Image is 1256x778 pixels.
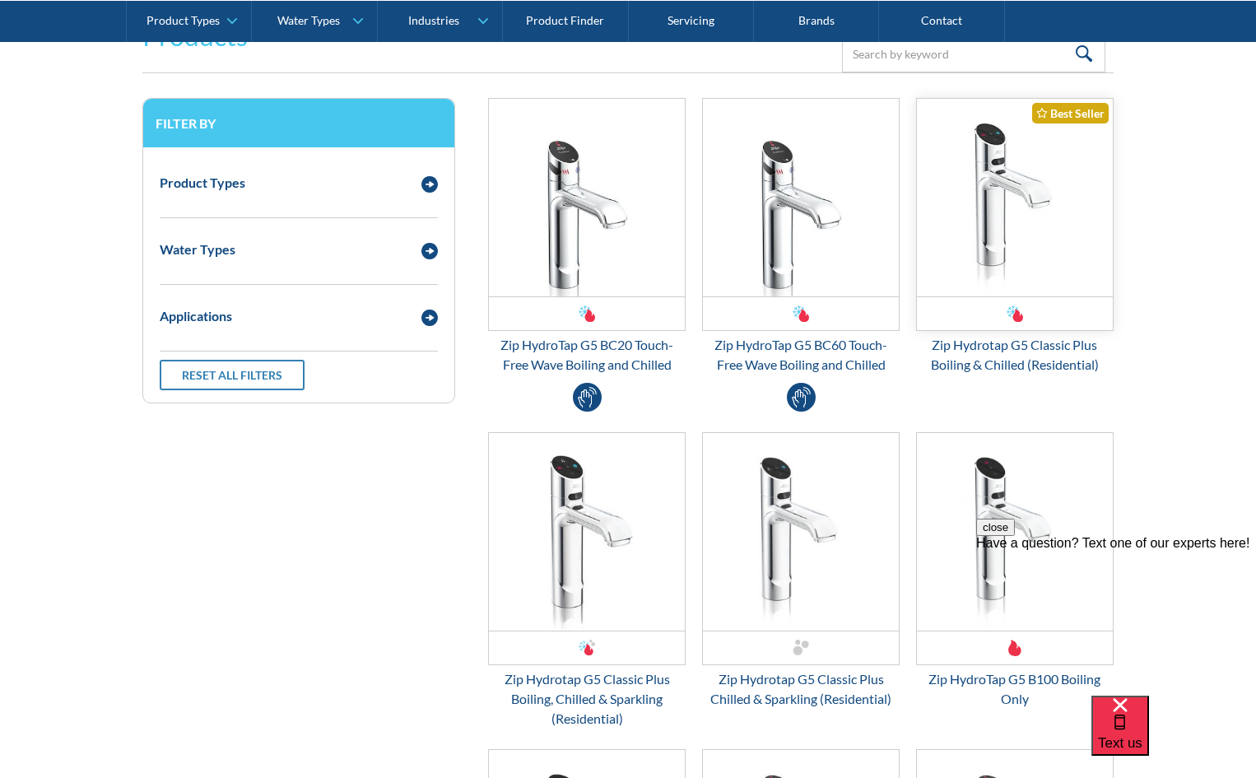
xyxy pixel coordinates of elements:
[489,433,685,631] img: Zip Hydrotap G5 Classic Plus Boiling, Chilled & Sparkling (Residential)
[702,669,900,709] div: Zip Hydrotap G5 Classic Plus Chilled & Sparkling (Residential)
[917,433,1113,631] img: Zip HydroTap G5 B100 Boiling Only
[160,360,305,390] a: Reset all filters
[277,13,340,27] div: Water Types
[160,306,232,326] div: Applications
[916,669,1114,709] div: Zip HydroTap G5 B100 Boiling Only
[976,519,1256,716] iframe: podium webchat widget prompt
[488,432,686,729] a: Zip Hydrotap G5 Classic Plus Boiling, Chilled & Sparkling (Residential)Zip Hydrotap G5 Classic Pl...
[702,432,900,709] a: Zip Hydrotap G5 Classic Plus Chilled & Sparkling (Residential)Zip Hydrotap G5 Classic Plus Chille...
[916,335,1114,375] div: Zip Hydrotap G5 Classic Plus Boiling & Chilled (Residential)
[1032,103,1109,123] div: Best Seller
[842,35,1105,72] input: Search by keyword
[702,335,900,375] div: Zip HydroTap G5 BC60 Touch-Free Wave Boiling and Chilled
[702,98,900,375] a: Zip HydroTap G5 BC60 Touch-Free Wave Boiling and ChilledZip HydroTap G5 BC60 Touch-Free Wave Boil...
[160,173,245,193] div: Product Types
[703,99,899,296] img: Zip HydroTap G5 BC60 Touch-Free Wave Boiling and Chilled
[488,335,686,375] div: Zip HydroTap G5 BC20 Touch-Free Wave Boiling and Chilled
[156,115,442,131] h3: Filter by
[147,13,220,27] div: Product Types
[916,98,1114,375] a: Zip Hydrotap G5 Classic Plus Boiling & Chilled (Residential)Best SellerZip Hydrotap G5 Classic Pl...
[916,432,1114,709] a: Zip HydroTap G5 B100 Boiling OnlyZip HydroTap G5 B100 Boiling Only
[703,433,899,631] img: Zip Hydrotap G5 Classic Plus Chilled & Sparkling (Residential)
[917,99,1113,296] img: Zip Hydrotap G5 Classic Plus Boiling & Chilled (Residential)
[408,13,459,27] div: Industries
[1091,696,1256,778] iframe: podium webchat widget bubble
[488,98,686,375] a: Zip HydroTap G5 BC20 Touch-Free Wave Boiling and ChilledZip HydroTap G5 BC20 Touch-Free Wave Boil...
[489,99,685,296] img: Zip HydroTap G5 BC20 Touch-Free Wave Boiling and Chilled
[488,669,686,729] div: Zip Hydrotap G5 Classic Plus Boiling, Chilled & Sparkling (Residential)
[160,240,235,259] div: Water Types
